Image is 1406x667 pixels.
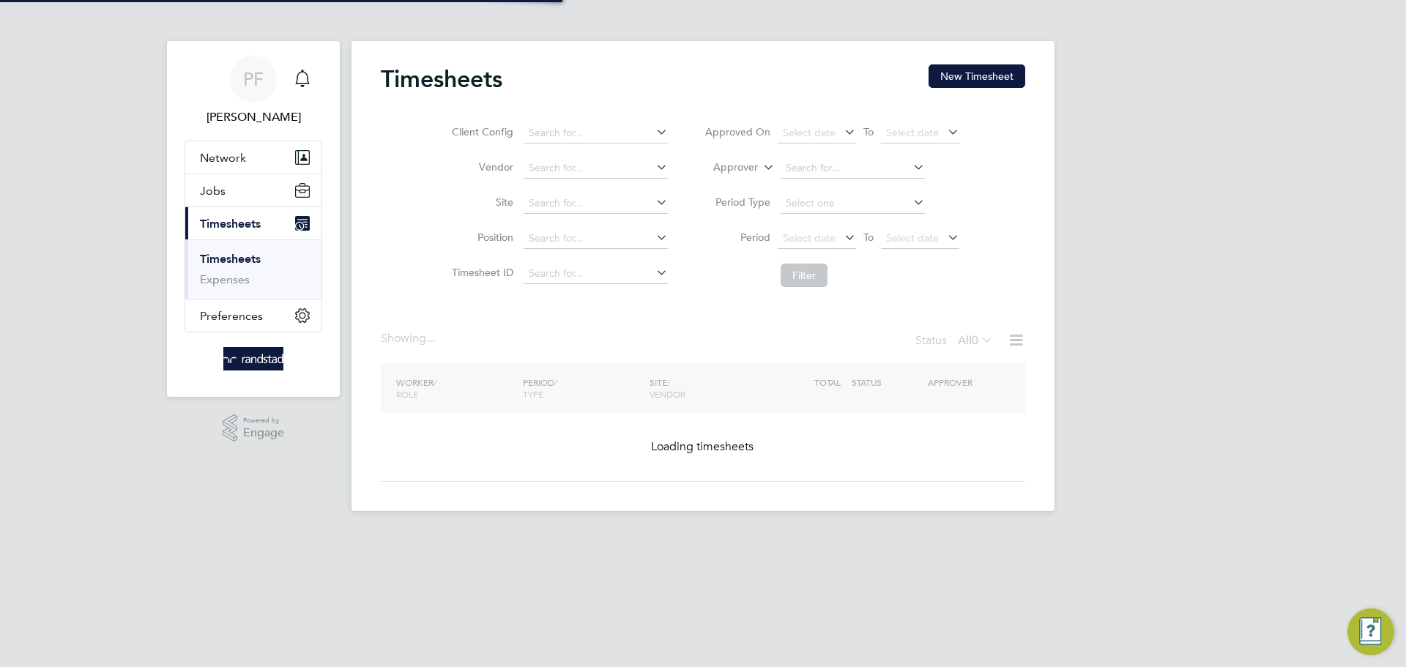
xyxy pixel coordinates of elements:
[704,231,770,244] label: Period
[886,231,939,245] span: Select date
[524,264,668,284] input: Search for...
[200,184,226,198] span: Jobs
[185,207,321,239] button: Timesheets
[783,231,836,245] span: Select date
[704,125,770,138] label: Approved On
[185,239,321,299] div: Timesheets
[915,331,996,351] div: Status
[223,347,284,370] img: randstad-logo-retina.png
[692,160,758,175] label: Approver
[886,126,939,139] span: Select date
[185,299,321,332] button: Preferences
[167,41,340,397] nav: Main navigation
[185,141,321,174] button: Network
[447,125,513,138] label: Client Config
[781,264,827,287] button: Filter
[381,64,502,94] h2: Timesheets
[781,193,925,214] input: Select one
[1347,608,1394,655] button: Engage Resource Center
[859,228,878,247] span: To
[243,414,284,427] span: Powered by
[447,231,513,244] label: Position
[200,217,261,231] span: Timesheets
[447,266,513,279] label: Timesheet ID
[958,333,993,348] label: All
[704,195,770,209] label: Period Type
[426,331,435,346] span: ...
[185,174,321,206] button: Jobs
[185,56,322,126] a: PF[PERSON_NAME]
[447,195,513,209] label: Site
[223,414,285,442] a: Powered byEngage
[972,333,978,348] span: 0
[524,158,668,179] input: Search for...
[524,193,668,214] input: Search for...
[929,64,1025,88] button: New Timesheet
[185,108,322,126] span: Patrick Farrell
[243,427,284,439] span: Engage
[200,272,250,286] a: Expenses
[200,252,261,266] a: Timesheets
[524,228,668,249] input: Search for...
[781,158,925,179] input: Search for...
[200,309,263,323] span: Preferences
[783,126,836,139] span: Select date
[185,347,322,370] a: Go to home page
[447,160,513,174] label: Vendor
[381,331,438,346] div: Showing
[200,151,246,165] span: Network
[859,122,878,141] span: To
[243,70,264,89] span: PF
[524,123,668,144] input: Search for...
